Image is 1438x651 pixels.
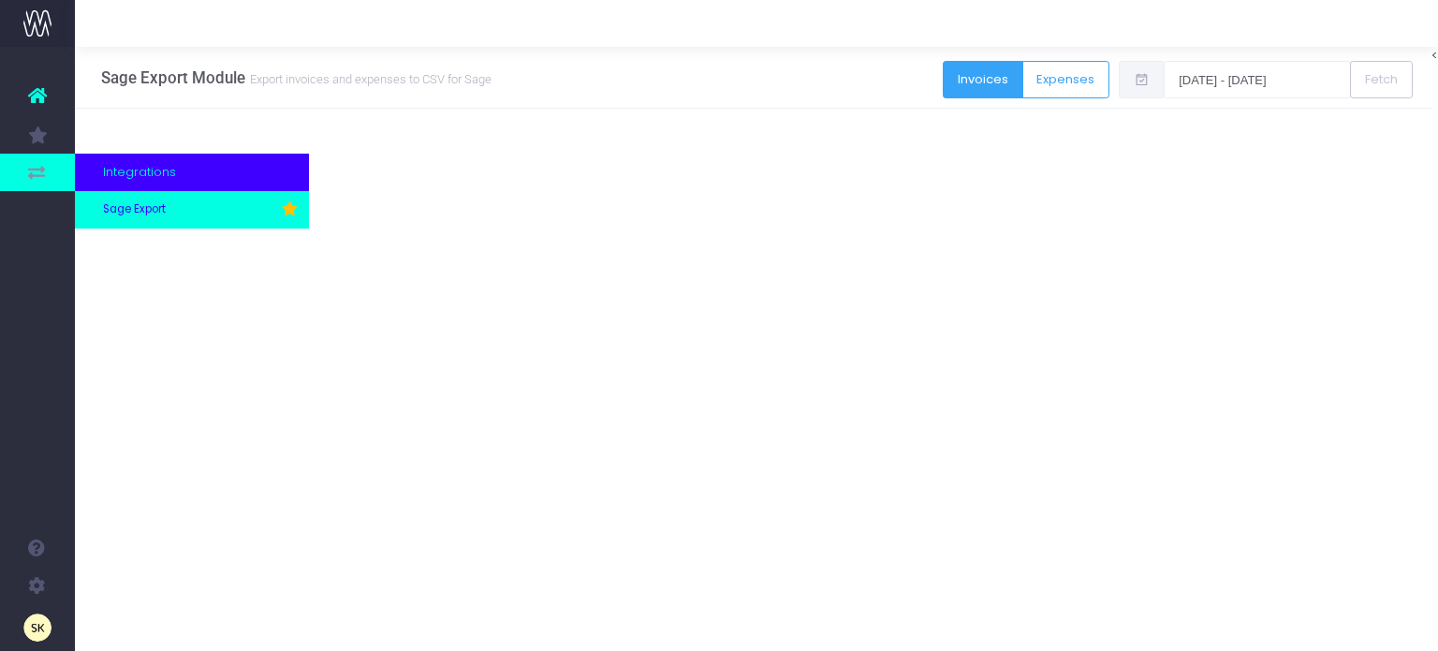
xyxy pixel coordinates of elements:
div: Button group [943,61,1110,103]
input: Select date range [1164,61,1351,98]
a: Sage Export [75,191,309,229]
small: Export invoices and expenses to CSV for Sage [245,68,492,87]
h3: Sage Export Module [101,68,492,87]
button: Fetch [1350,61,1413,98]
span: Integrations [103,163,176,182]
button: Invoices [943,61,1023,98]
img: images/default_profile_image.png [23,614,51,642]
span: Sage Export [103,201,166,218]
button: Expenses [1022,61,1110,98]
